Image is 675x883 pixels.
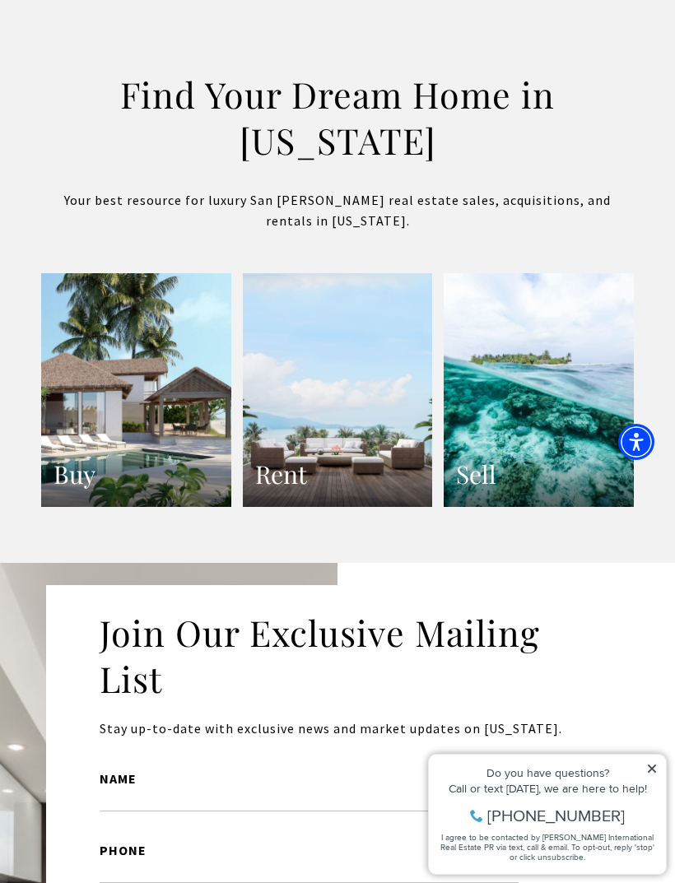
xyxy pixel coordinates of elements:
[337,16,659,266] iframe: bss-luxurypresence
[255,458,421,490] h3: Rent
[54,458,219,490] h3: Buy
[243,273,433,507] a: a wooden deck Rent
[41,273,231,507] a: simple elegant villa with a pool Buy
[444,273,634,507] a: a view of the coral reefs and an island Sell
[100,840,519,862] label: Phone
[456,458,621,490] h3: Sell
[21,101,235,132] span: I agree to be contacted by [PERSON_NAME] International Real Estate PR via text, call & email. To ...
[17,37,238,49] div: Do you have questions?
[100,610,580,702] h2: Join Our Exclusive Mailing List
[17,53,238,64] div: Call or text [DATE], we are here to help!
[67,77,205,94] span: [PHONE_NUMBER]
[41,72,634,164] h2: Find Your Dream Home in [US_STATE]
[100,769,519,790] label: Name
[618,424,654,460] div: Accessibility Menu
[100,718,580,740] p: Stay up-to-date with exclusive news and market updates on [US_STATE].
[41,190,634,232] p: Your best resource for luxury San [PERSON_NAME] real estate sales, acquisitions, and rentals in [...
